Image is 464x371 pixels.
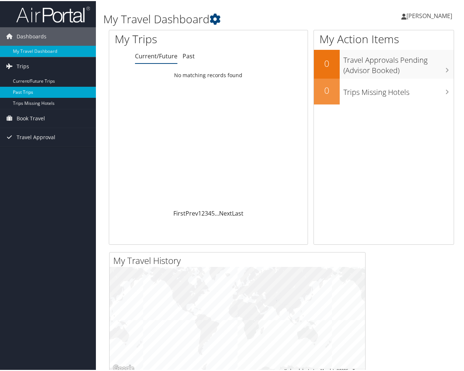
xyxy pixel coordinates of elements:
h2: 0 [314,83,340,96]
td: No matching records found [109,68,308,81]
a: 3 [205,208,208,216]
a: Current/Future [135,51,177,59]
h2: My Travel History [113,253,365,266]
a: 1 [198,208,201,216]
span: Dashboards [17,26,46,45]
a: Next [219,208,232,216]
a: [PERSON_NAME] [401,4,460,26]
a: 0Trips Missing Hotels [314,78,454,103]
h1: My Trips [115,30,219,46]
h3: Travel Approvals Pending (Advisor Booked) [343,50,454,75]
h1: My Travel Dashboard [103,10,341,26]
span: [PERSON_NAME] [406,11,452,19]
a: 2 [201,208,205,216]
h2: 0 [314,56,340,69]
a: 4 [208,208,211,216]
a: 0Travel Approvals Pending (Advisor Booked) [314,49,454,77]
span: Book Travel [17,108,45,127]
a: Last [232,208,243,216]
a: Prev [186,208,198,216]
h1: My Action Items [314,30,454,46]
a: 5 [211,208,215,216]
h3: Trips Missing Hotels [343,82,454,96]
span: … [215,208,219,216]
a: Past [183,51,195,59]
span: Travel Approval [17,127,55,145]
img: airportal-logo.png [16,5,90,22]
span: Trips [17,56,29,75]
a: First [173,208,186,216]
